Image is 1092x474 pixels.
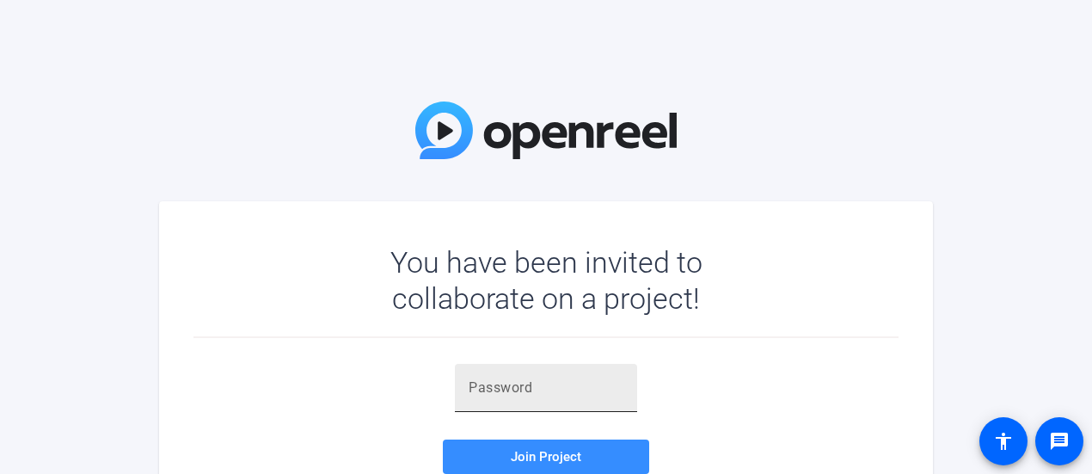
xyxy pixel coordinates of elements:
input: Password [469,378,623,398]
mat-icon: accessibility [993,431,1014,452]
mat-icon: message [1049,431,1070,452]
div: You have been invited to collaborate on a project! [340,244,752,317]
button: Join Project [443,440,649,474]
span: Join Project [511,449,581,465]
img: OpenReel Logo [415,102,677,159]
